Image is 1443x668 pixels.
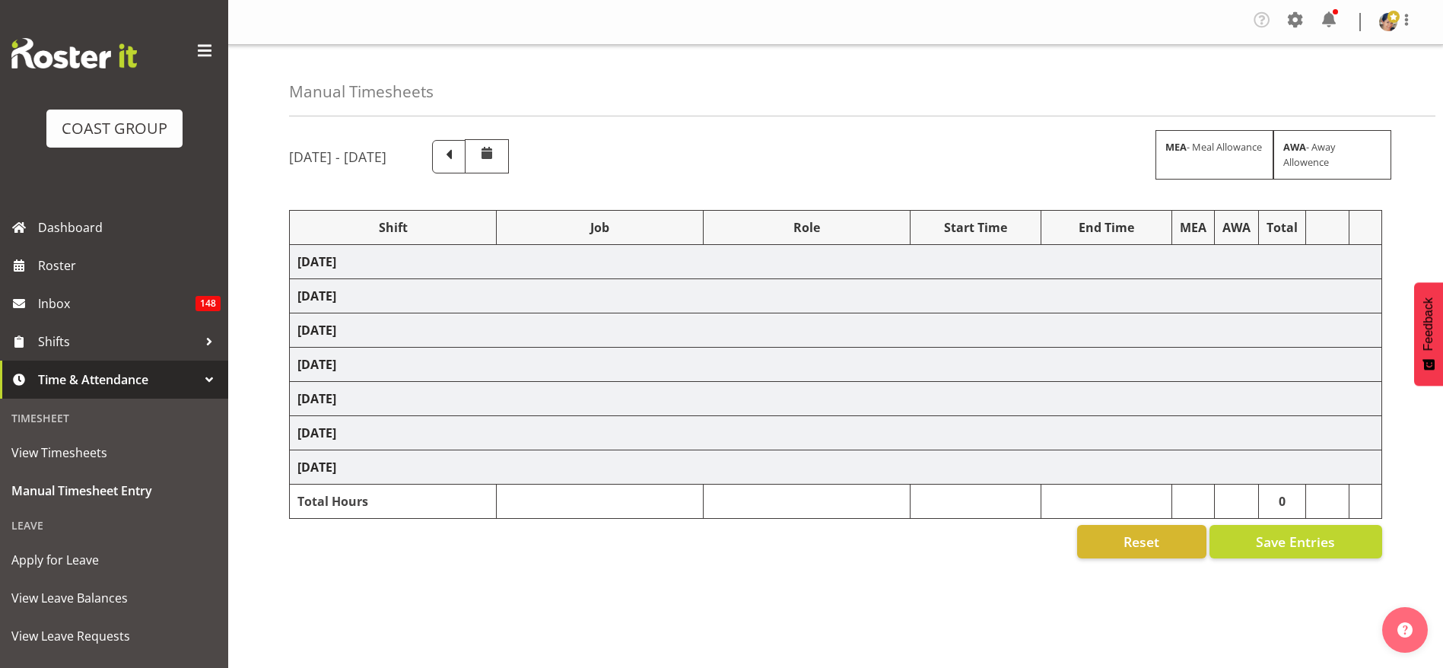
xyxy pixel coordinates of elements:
td: [DATE] [290,245,1382,279]
h5: [DATE] - [DATE] [289,148,386,165]
strong: MEA [1165,140,1187,154]
button: Reset [1077,525,1206,558]
img: Rosterit website logo [11,38,137,68]
td: [DATE] [290,313,1382,348]
div: - Meal Allowance [1155,130,1273,179]
span: View Leave Requests [11,625,217,647]
div: Leave [4,510,224,541]
strong: AWA [1283,140,1306,154]
td: [DATE] [290,348,1382,382]
img: nicola-ransome074dfacac28780df25dcaf637c6ea5be.png [1379,13,1397,31]
span: Time & Attendance [38,368,198,391]
td: [DATE] [290,450,1382,485]
div: Timesheet [4,402,224,434]
div: Role [711,218,902,237]
span: Dashboard [38,216,221,239]
td: 0 [1258,485,1305,519]
a: View Leave Balances [4,579,224,617]
td: [DATE] [290,416,1382,450]
span: Save Entries [1256,532,1335,552]
span: View Timesheets [11,441,217,464]
span: 148 [195,296,221,311]
span: Reset [1124,532,1159,552]
span: Roster [38,254,221,277]
div: AWA [1222,218,1251,237]
div: - Away Allowence [1273,130,1391,179]
div: Shift [297,218,488,237]
span: Apply for Leave [11,549,217,571]
h4: Manual Timesheets [289,83,434,100]
span: Manual Timesheet Entry [11,479,217,502]
button: Feedback - Show survey [1414,282,1443,386]
td: [DATE] [290,382,1382,416]
img: help-xxl-2.png [1397,622,1413,638]
div: COAST GROUP [62,117,167,140]
a: View Leave Requests [4,617,224,655]
div: End Time [1049,218,1164,237]
div: Total [1267,218,1298,237]
a: Manual Timesheet Entry [4,472,224,510]
span: Inbox [38,292,195,315]
a: View Timesheets [4,434,224,472]
button: Save Entries [1209,525,1382,558]
td: [DATE] [290,279,1382,313]
td: Total Hours [290,485,497,519]
div: Start Time [918,218,1033,237]
a: Apply for Leave [4,541,224,579]
div: Job [504,218,695,237]
span: View Leave Balances [11,587,217,609]
span: Feedback [1422,297,1435,351]
span: Shifts [38,330,198,353]
div: MEA [1180,218,1206,237]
